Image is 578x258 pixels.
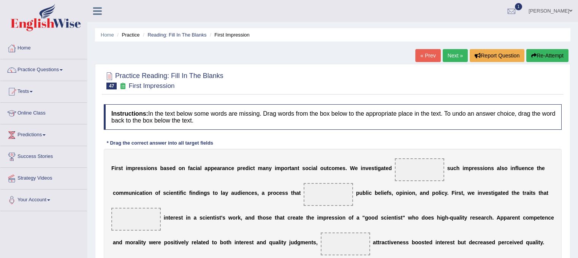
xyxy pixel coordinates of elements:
b: , [241,215,242,221]
b: p [237,165,241,171]
b: d [505,190,509,196]
b: i [126,165,127,171]
b: w [228,215,233,221]
b: s [222,215,225,221]
b: t [500,190,502,196]
b: c [136,190,139,196]
b: d [426,190,429,196]
small: First Impression [129,82,175,89]
b: a [291,165,295,171]
b: r [524,190,526,196]
b: e [378,190,381,196]
b: e [214,165,217,171]
b: i [382,190,384,196]
b: h [538,165,542,171]
b: e [517,190,520,196]
b: , [391,190,393,196]
b: u [359,190,363,196]
b: o [331,165,335,171]
b: o [320,165,324,171]
b: t [546,190,548,196]
b: t [511,190,513,196]
b: l [366,190,367,196]
b: o [148,165,151,171]
b: c [203,215,206,221]
b: c [453,165,456,171]
b: n [225,165,228,171]
b: h [456,165,460,171]
b: a [263,165,266,171]
b: i [493,190,494,196]
b: a [217,165,220,171]
div: * Drag the correct answer into all target fields [104,139,216,147]
li: First Impression [208,31,250,38]
b: s [302,165,305,171]
b: m [464,165,469,171]
b: a [543,190,546,196]
b: e [251,190,254,196]
b: n [294,165,298,171]
b: n [512,165,515,171]
b: m [276,165,281,171]
b: c [369,190,372,196]
b: o [233,215,236,221]
b: n [412,190,415,196]
b: t [531,190,533,196]
b: f [188,165,190,171]
b: i [510,165,512,171]
b: t [298,165,299,171]
b: u [234,190,238,196]
span: Drop target [111,208,161,231]
b: a [313,165,316,171]
b: i [275,165,276,171]
b: r [173,215,175,221]
b: o [215,190,218,196]
b: i [455,190,456,196]
b: c [528,165,531,171]
b: g [378,165,381,171]
b: s [458,190,461,196]
b: r [472,165,474,171]
b: s [254,190,257,196]
b: i [402,190,404,196]
b: l [200,165,202,171]
b: i [199,190,200,196]
b: c [329,165,332,171]
b: e [522,165,525,171]
b: l [221,190,222,196]
b: d [196,190,199,196]
b: d [245,165,249,171]
b: i [146,165,148,171]
b: e [339,165,342,171]
b: s [491,165,494,171]
b: , [257,190,259,196]
b: l [316,165,317,171]
b: a [190,165,193,171]
b: n [187,215,191,221]
b: f [189,190,191,196]
a: Predictions [0,124,87,143]
b: m [258,165,263,171]
b: f [515,165,517,171]
b: e [138,165,141,171]
b: s [163,190,166,196]
b: s [342,165,345,171]
b: t [523,190,524,196]
b: e [474,165,477,171]
span: Drop target [304,183,353,206]
b: s [140,165,143,171]
b: p [469,165,472,171]
b: m [119,190,124,196]
b: v [482,190,485,196]
b: a [139,190,143,196]
b: s [216,215,219,221]
b: e [170,215,173,221]
b: a [197,165,200,171]
b: s [447,165,450,171]
b: y [445,190,447,196]
b: i [115,165,116,171]
b: e [242,190,245,196]
b: Instructions: [111,110,148,117]
b: f [180,190,182,196]
b: e [169,165,173,171]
